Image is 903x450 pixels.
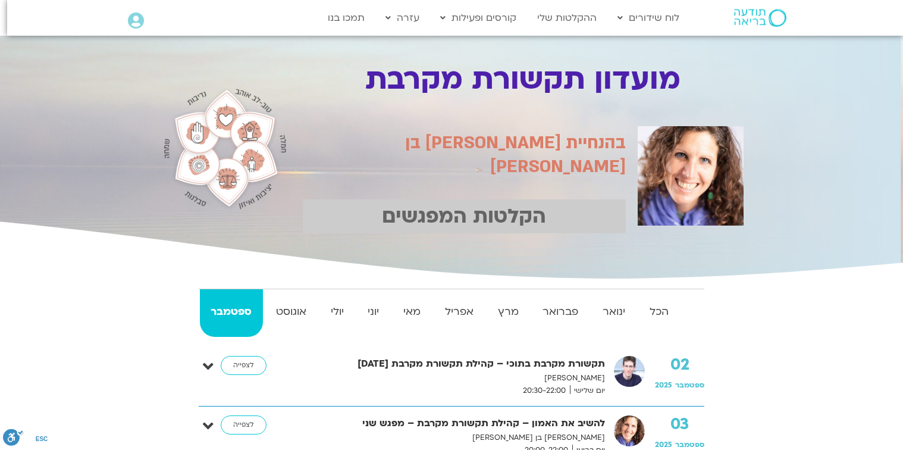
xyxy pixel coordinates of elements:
strong: אפריל [434,303,484,321]
span: 2025 [655,440,672,449]
a: קורסים ופעילות [434,7,522,29]
span: ספטמבר [675,380,704,390]
strong: תקשורת מקרבת בתוכי – קהילת תקשורת מקרבת [DATE] [293,356,605,372]
a: ינואר [592,289,637,337]
a: מרץ [487,289,529,337]
span: בהנחיית [PERSON_NAME] בן [PERSON_NAME] [405,131,626,178]
span: 2025 [655,380,672,390]
strong: הכל [638,303,679,321]
strong: להשיב את האמון – קהילת תקשורת מקרבת – מפגש שני [293,415,605,432]
strong: ינואר [592,303,637,321]
a: תמכו בנו [322,7,371,29]
a: הכל [638,289,679,337]
a: יוני [357,289,390,337]
strong: יולי [319,303,355,321]
p: [PERSON_NAME] בן [PERSON_NAME] [293,432,605,444]
strong: ספטמבר [200,303,263,321]
span: ספטמבר [675,440,704,449]
a: לצפייה [221,356,266,375]
strong: פברואר [532,303,590,321]
strong: 03 [655,415,704,433]
strong: מרץ [487,303,529,321]
a: ספטמבר [200,289,263,337]
a: עזרה [380,7,425,29]
strong: יוני [357,303,390,321]
span: יום שלישי [570,385,605,397]
strong: מאי [393,303,432,321]
a: אוגוסט [265,289,318,337]
a: מאי [393,289,432,337]
img: תודעה בריאה [734,9,786,27]
a: לצפייה [221,415,266,435]
p: [PERSON_NAME] [293,372,605,385]
h1: מועדון תקשורת מקרבת [296,63,750,96]
a: ההקלטות שלי [531,7,603,29]
a: יולי [319,289,355,337]
a: פברואר [532,289,590,337]
a: אפריל [434,289,484,337]
a: לוח שידורים [612,7,685,29]
p: הקלטות המפגשים [303,199,626,233]
strong: 02 [655,356,704,374]
strong: אוגוסט [265,303,318,321]
span: 20:30-22:00 [519,385,570,397]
